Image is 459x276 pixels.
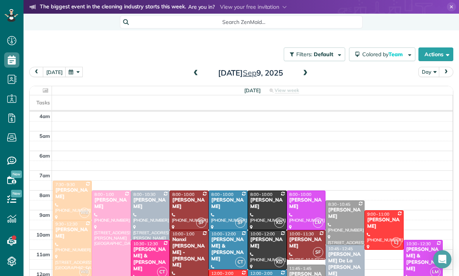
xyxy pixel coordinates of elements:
span: Are you in? [188,3,215,11]
span: 11:45 - 1:45 [289,266,311,271]
span: 9:00 - 11:00 [367,211,389,217]
button: Colored byTeam [349,47,415,61]
div: [PERSON_NAME] & [PERSON_NAME] [133,246,168,272]
div: [PERSON_NAME] [250,237,285,249]
div: [PERSON_NAME] [211,197,245,210]
span: 8:00 - 10:30 [134,192,156,197]
span: 10:30 - 12:30 [406,241,431,246]
span: Team [388,51,404,58]
span: 10:00 - 12:00 [250,231,275,237]
div: [PERSON_NAME] [328,207,362,220]
div: [PERSON_NAME] & [PERSON_NAME] [211,237,245,262]
span: 12:00 - 2:00 [250,271,272,276]
div: [PERSON_NAME] [55,187,90,200]
a: Filters: Default [280,47,345,61]
span: SF [313,247,323,257]
span: 8:00 - 10:00 [289,192,311,197]
div: [PERSON_NAME] [250,197,285,210]
span: Sep [243,68,256,77]
div: [PERSON_NAME] [289,197,324,210]
span: 8:00 - 1:00 [94,192,114,197]
div: [PERSON_NAME] & [PERSON_NAME] [406,246,440,272]
span: 8:00 - 10:00 [172,192,194,197]
span: 9:30 - 12:30 [55,221,77,227]
button: prev [29,67,44,77]
div: [PERSON_NAME] [55,227,90,240]
span: 7:30 - 9:30 [55,182,75,187]
span: New [11,190,22,197]
span: Default [314,51,334,58]
span: 10:45 - 12:45 [328,246,353,251]
div: [PERSON_NAME] [172,197,206,210]
span: 8:30 - 10:45 [328,202,350,207]
span: 7am [39,172,50,178]
button: next [439,67,453,77]
span: Tasks [36,99,50,106]
span: Filters: [296,51,312,58]
span: 8:00 - 10:00 [250,192,272,197]
h2: [DATE] 9, 2025 [203,69,298,77]
span: 10:00 - 1:00 [172,231,194,237]
span: New [11,170,22,178]
span: 5am [39,133,50,139]
div: Open Intercom Messenger [433,250,451,268]
span: 4am [39,113,50,119]
span: WB [79,208,90,218]
span: 8:00 - 10:00 [211,192,233,197]
span: LM [313,218,323,228]
span: 12:00 - 2:00 [211,271,233,276]
span: KD [274,257,285,267]
strong: The biggest event in the cleaning industry starts this week. [40,3,186,11]
button: Actions [418,47,453,61]
span: Colored by [362,51,406,58]
span: View week [275,87,299,93]
span: SF [196,218,206,228]
span: [DATE] [244,87,261,93]
div: Nanxi [PERSON_NAME] - [PERSON_NAME] [172,237,206,268]
span: 10:00 - 12:00 [211,231,236,237]
button: [DATE] [43,67,66,77]
span: 11am [36,251,50,257]
span: 10:00 - 11:30 [289,231,314,237]
div: [PERSON_NAME] [367,217,401,230]
div: [PERSON_NAME] [289,237,324,249]
span: CT [235,257,245,267]
div: [PERSON_NAME] [94,197,129,210]
span: 10:30 - 12:30 [134,241,158,246]
span: KD [274,218,285,228]
span: 8am [39,192,50,198]
li: The world’s leading virtual event for cleaning business owners. [30,13,333,23]
button: Day [418,67,440,77]
span: SF [235,218,245,228]
span: 10am [36,232,50,238]
div: [PERSON_NAME] [133,197,168,210]
button: Filters: Default [284,47,345,61]
span: 6am [39,153,50,159]
span: LJ [391,237,401,248]
span: 9am [39,212,50,218]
